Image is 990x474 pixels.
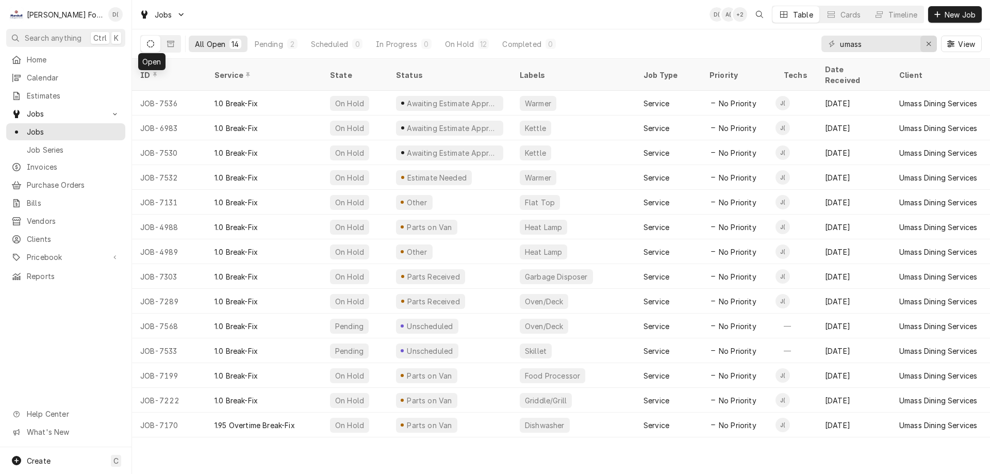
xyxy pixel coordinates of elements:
span: Jobs [155,9,172,20]
div: J( [775,269,790,284]
span: Purchase Orders [27,179,120,190]
div: Service [643,98,669,109]
span: Clients [27,234,120,244]
div: J( [775,96,790,110]
a: Clients [6,231,125,248]
div: Service [643,370,669,381]
div: James Lunney (128)'s Avatar [775,170,790,185]
div: [DATE] [817,116,891,140]
div: Umass Dining Services [899,321,977,332]
div: Pending [255,39,283,50]
div: In Progress [376,39,417,50]
div: [DATE] [817,363,891,388]
div: Timeline [888,9,917,20]
div: 12 [480,39,487,50]
div: Umass Dining Services [899,197,977,208]
div: Parts Received [406,271,461,282]
span: K [114,32,119,43]
button: Search anythingCtrlK [6,29,125,47]
div: Labels [520,70,627,80]
div: Estimate Needed [406,172,468,183]
a: Go to Pricebook [6,249,125,266]
a: Estimates [6,87,125,104]
div: Awaiting Estimate Approval [406,148,499,158]
div: Warmer [524,98,552,109]
div: Service [643,197,669,208]
a: Vendors [6,213,125,230]
div: Awaiting Estimate Approval [406,123,499,134]
span: Ctrl [93,32,107,43]
span: Calendar [27,72,120,83]
div: JOB-7532 [132,165,206,190]
div: [DATE] [817,140,891,165]
span: What's New [27,427,119,437]
div: Service [643,247,669,257]
div: James Lunney (128)'s Avatar [775,244,790,259]
div: Service [643,222,669,233]
span: No Priority [719,296,756,307]
div: Service [643,148,669,158]
div: Service [643,346,669,356]
a: Invoices [6,158,125,175]
span: Pricebook [27,252,105,263]
div: James Lunney (128)'s Avatar [775,393,790,407]
div: Umass Dining Services [899,172,977,183]
span: No Priority [719,420,756,431]
div: On Hold [334,197,365,208]
div: 1.0 Break-Fix [214,123,258,134]
div: Other [405,247,428,257]
div: JOB-7536 [132,91,206,116]
a: Job Series [6,141,125,158]
div: [DATE] [817,413,891,437]
span: Job Series [27,144,120,155]
div: Aldo Testa (2)'s Avatar [721,7,736,22]
span: No Priority [719,321,756,332]
div: Parts on Van [406,222,453,233]
div: 0 [423,39,430,50]
span: No Priority [719,370,756,381]
div: On Hold [334,123,365,134]
div: JOB-7170 [132,413,206,437]
div: James Lunney (128)'s Avatar [775,195,790,209]
div: Kettle [524,123,547,134]
span: No Priority [719,197,756,208]
a: Bills [6,194,125,211]
div: Open [138,53,166,70]
span: No Priority [719,395,756,406]
div: JOB-4988 [132,215,206,239]
span: Invoices [27,161,120,172]
div: All Open [195,39,225,50]
div: Oven/Deck [524,321,564,332]
div: J( [775,368,790,383]
div: 1.0 Break-Fix [214,172,258,183]
button: New Job [928,6,982,23]
div: Griddle/Grill [524,395,568,406]
div: Derek Testa (81)'s Avatar [108,7,123,22]
div: Umass Dining Services [899,247,977,257]
div: 14 [232,39,239,50]
div: 1.0 Break-Fix [214,148,258,158]
span: C [113,455,119,466]
a: Go to Help Center [6,405,125,422]
div: J( [775,145,790,160]
div: On Hold [445,39,474,50]
div: James Lunney (128)'s Avatar [775,96,790,110]
div: Umass Dining Services [899,370,977,381]
div: ID [140,70,196,80]
div: 0 [548,39,554,50]
div: [DATE] [817,289,891,314]
div: JOB-7568 [132,314,206,338]
div: Warmer [524,172,552,183]
div: Parts on Van [406,420,453,431]
div: James Lunney (128)'s Avatar [775,294,790,308]
button: View [941,36,982,52]
input: Keyword search [840,36,917,52]
div: Pending [334,346,365,356]
div: [DATE] [817,314,891,338]
div: [DATE] [817,190,891,215]
div: Dishwasher [524,420,566,431]
div: Umass Dining Services [899,420,977,431]
div: Umass Dining Services [899,123,977,134]
div: 1.0 Break-Fix [214,247,258,257]
div: On Hold [334,148,365,158]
